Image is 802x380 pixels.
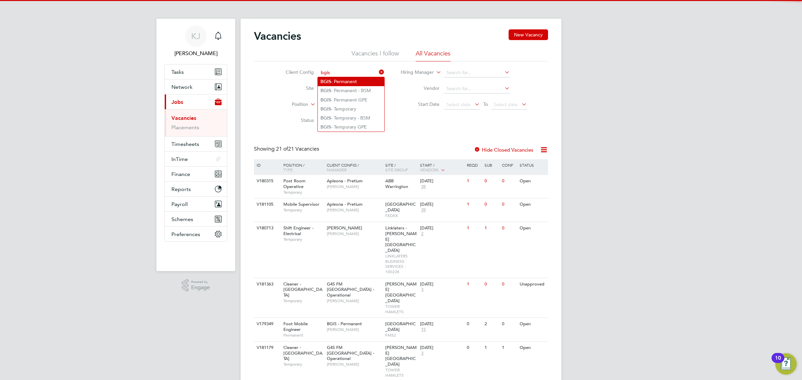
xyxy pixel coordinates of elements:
li: - Permanent [318,77,384,86]
div: 1 [465,278,483,291]
b: BGIS [320,97,331,103]
div: 0 [483,278,500,291]
div: 0 [483,175,500,187]
span: Temporary [283,237,323,242]
span: 21 Vacancies [276,146,319,152]
li: - Permanent GPE [318,96,384,105]
input: Search for... [444,84,510,93]
span: Apleona - Pretium [327,201,363,207]
div: 0 [500,222,518,234]
button: Payroll [165,197,227,211]
span: Payroll [171,201,188,207]
button: Preferences [165,227,227,241]
div: [DATE] [420,345,463,351]
div: 0 [465,318,483,330]
div: Open [518,342,547,354]
span: Select date [446,102,471,108]
span: Shift Engineer - Electrical [283,225,313,236]
b: BGIS [320,79,331,84]
div: 1 [465,198,483,211]
span: 3 [420,351,424,356]
span: Mobile Supervisor [283,201,319,207]
label: Vendor [401,85,439,91]
div: 10 [775,358,781,367]
span: Post Room Operative [283,178,305,189]
span: Kyle Johnson [164,49,227,57]
span: 3 [420,287,424,293]
button: New Vacancy [509,29,548,40]
span: Network [171,84,192,90]
span: [PERSON_NAME] [327,362,382,367]
span: ABB Warrington [385,178,408,189]
div: Open [518,318,547,330]
div: 0 [500,198,518,211]
div: Start / [418,159,465,176]
div: V181179 [255,342,278,354]
a: Powered byEngage [182,279,210,292]
div: Open [518,175,547,187]
span: Engage [191,285,210,291]
label: Site [275,85,314,91]
div: V181363 [255,278,278,291]
div: 1 [483,342,500,354]
div: 0 [500,175,518,187]
button: InTime [165,152,227,166]
b: BGIS [320,88,331,93]
a: KJ[PERSON_NAME] [164,25,227,57]
div: 0 [500,318,518,330]
span: [GEOGRAPHIC_DATA] [385,201,416,213]
button: Timesheets [165,137,227,151]
label: Hide Closed Vacancies [474,147,533,153]
div: V180713 [255,222,278,234]
span: Powered by [191,279,210,285]
span: TOWER HAMLETS [385,367,417,378]
div: 0 [500,278,518,291]
span: Select date [494,102,518,108]
span: Apleona - Pretium [327,178,363,184]
span: Foot Mobile Engineer [283,321,308,332]
label: Hiring Manager [395,69,434,76]
h2: Vacancies [254,29,301,43]
li: Vacancies I follow [352,49,399,61]
span: FMS2 [385,333,417,338]
b: BGIS [320,106,331,112]
label: Status [275,117,314,123]
div: Jobs [165,109,227,136]
div: 2 [483,318,500,330]
span: Temporary [283,362,323,367]
span: Temporary [283,207,323,213]
button: Finance [165,167,227,181]
div: [DATE] [420,202,463,207]
b: BGIS [320,124,331,130]
span: 15 [420,327,427,333]
a: Placements [171,124,199,131]
li: - Temporary - BSM [318,114,384,123]
li: All Vacancies [416,49,450,61]
span: Vendors [420,167,439,172]
a: Go to home page [164,248,227,259]
div: 1 [465,175,483,187]
span: Type [283,167,293,172]
span: Preferences [171,231,200,237]
span: Reports [171,186,191,192]
div: Site / [384,159,419,175]
a: Tasks [165,64,227,79]
div: Sub [483,159,500,171]
div: Open [518,198,547,211]
button: Network [165,79,227,94]
div: Open [518,222,547,234]
span: Permanent [283,333,323,338]
span: [PERSON_NAME] [327,207,382,213]
div: 1 [465,222,483,234]
span: To [481,100,490,109]
span: Cleaner - [GEOGRAPHIC_DATA] [283,281,322,298]
div: Client Config / [325,159,384,175]
span: LINKLATERS BUSINESS SERVICES - 100228 [385,253,417,274]
span: Jobs [171,99,183,105]
b: BGIS [320,115,331,121]
img: fastbook-logo-retina.png [165,248,227,259]
div: 0 [483,198,500,211]
input: Search for... [318,68,384,77]
span: G4S FM [GEOGRAPHIC_DATA] - Operational [327,281,374,298]
span: Cleaner - [GEOGRAPHIC_DATA] [283,345,322,362]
